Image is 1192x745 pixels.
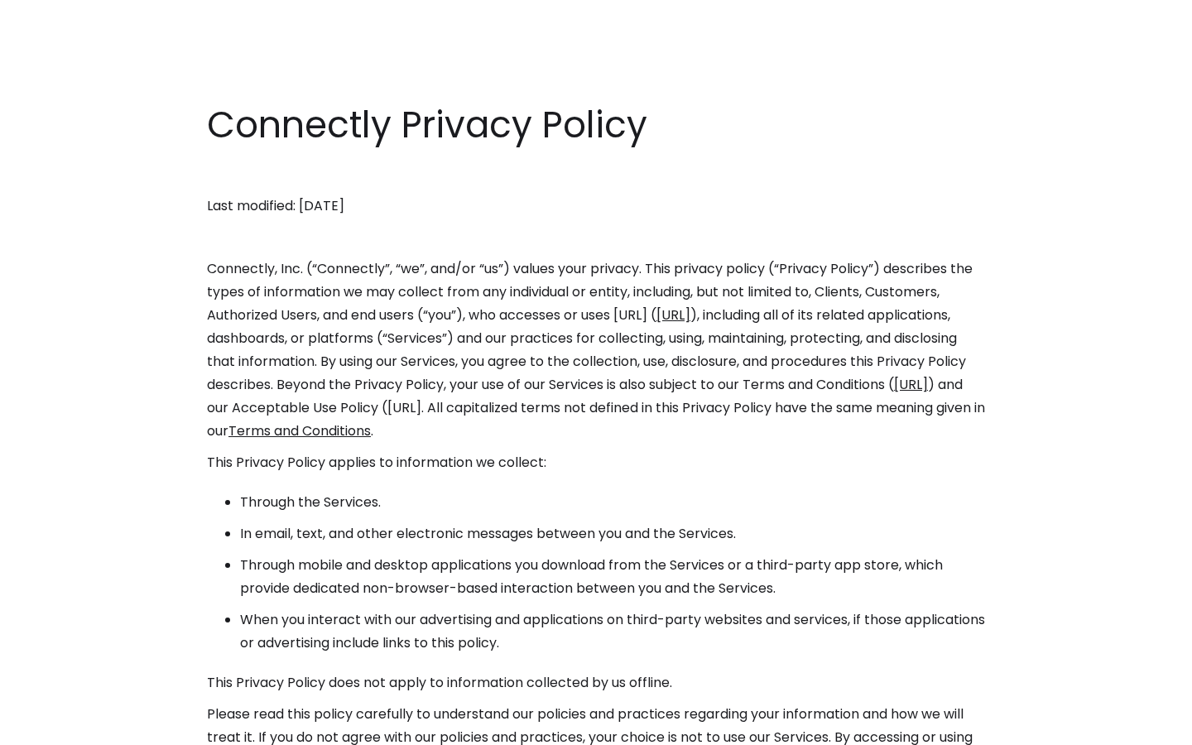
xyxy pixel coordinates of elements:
[33,716,99,739] ul: Language list
[207,226,985,249] p: ‍
[207,671,985,695] p: This Privacy Policy does not apply to information collected by us offline.
[207,451,985,474] p: This Privacy Policy applies to information we collect:
[207,195,985,218] p: Last modified: [DATE]
[240,522,985,546] li: In email, text, and other electronic messages between you and the Services.
[207,257,985,443] p: Connectly, Inc. (“Connectly”, “we”, and/or “us”) values your privacy. This privacy policy (“Priva...
[228,421,371,440] a: Terms and Conditions
[207,99,985,151] h1: Connectly Privacy Policy
[17,714,99,739] aside: Language selected: English
[656,305,690,324] a: [URL]
[240,554,985,600] li: Through mobile and desktop applications you download from the Services or a third-party app store...
[240,608,985,655] li: When you interact with our advertising and applications on third-party websites and services, if ...
[207,163,985,186] p: ‍
[894,375,928,394] a: [URL]
[240,491,985,514] li: Through the Services.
